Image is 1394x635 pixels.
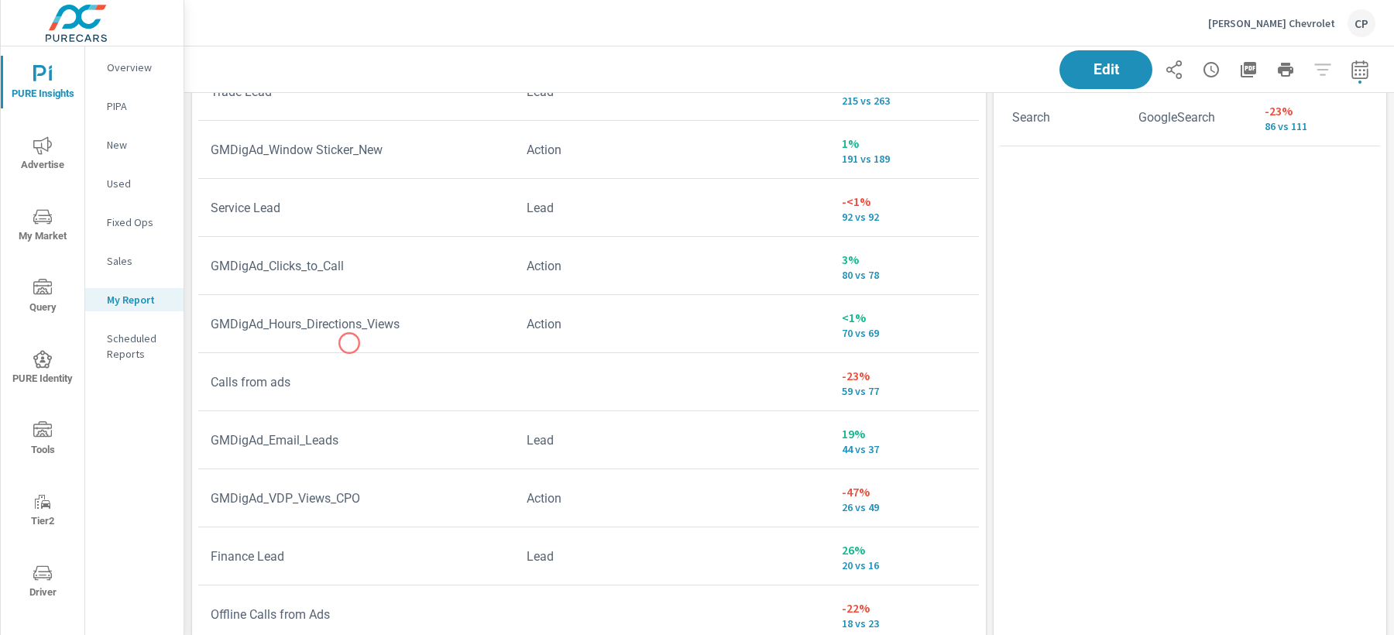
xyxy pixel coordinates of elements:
span: Query [5,279,80,317]
span: PURE Identity [5,350,80,388]
p: -23% [842,366,967,385]
td: Lead [514,420,830,460]
p: Fixed Ops [107,215,171,230]
span: PURE Insights [5,65,80,103]
button: Print Report [1270,54,1301,85]
p: 70 vs 69 [842,327,967,339]
p: [PERSON_NAME] Chevrolet [1208,16,1335,30]
p: 92 vs 92 [842,211,967,223]
td: Action [514,479,830,518]
td: Action [514,304,830,344]
p: Overview [107,60,171,75]
p: 18 vs 23 [842,617,967,630]
span: My Market [5,208,80,245]
td: GMDigAd_Email_Leads [198,420,514,460]
td: Action [514,130,830,170]
p: 1% [842,134,967,153]
div: Sales [85,249,184,273]
div: New [85,133,184,156]
div: CP [1348,9,1375,37]
button: Share Report [1159,54,1190,85]
td: GMDigAd_VDP_Views_CPO [198,479,514,518]
p: -<1% [842,192,967,211]
span: Edit [1075,63,1137,77]
p: 3% [842,250,967,269]
p: 20 vs 16 [842,559,967,571]
button: Edit [1059,50,1152,89]
td: Calls from ads [198,362,514,402]
td: GoogleSearch [1126,98,1252,137]
td: GMDigAd_Hours_Directions_Views [198,304,514,344]
p: Used [107,176,171,191]
p: PIPA [107,98,171,114]
span: Tools [5,421,80,459]
p: -22% [842,599,967,617]
p: Sales [107,253,171,269]
div: My Report [85,288,184,311]
p: 59 vs 77 [842,385,967,397]
div: Used [85,172,184,195]
td: Service Lead [198,188,514,228]
span: Advertise [5,136,80,174]
p: 26% [842,541,967,559]
p: 215 vs 263 [842,94,967,107]
p: 86 vs 111 [1265,120,1356,132]
td: Lead [514,537,830,576]
p: <1% [842,308,967,327]
td: Offline Calls from Ads [198,595,514,634]
button: Select Date Range [1344,54,1375,85]
p: Scheduled Reports [107,331,171,362]
td: Lead [514,188,830,228]
div: Scheduled Reports [85,327,184,366]
p: 191 vs 189 [842,153,967,165]
p: -23% [1265,101,1356,120]
td: Finance Lead [198,537,514,576]
td: Search [1000,98,1126,137]
span: Driver [5,564,80,602]
p: My Report [107,292,171,307]
p: New [107,137,171,153]
div: Fixed Ops [85,211,184,234]
div: PIPA [85,94,184,118]
p: 44 vs 37 [842,443,967,455]
div: Overview [85,56,184,79]
td: Action [514,246,830,286]
td: GMDigAd_Window Sticker_New [198,130,514,170]
p: 19% [842,424,967,443]
td: GMDigAd_Clicks_to_Call [198,246,514,286]
p: 26 vs 49 [842,501,967,513]
p: -47% [842,482,967,501]
span: Tier2 [5,493,80,530]
button: "Export Report to PDF" [1233,54,1264,85]
p: 80 vs 78 [842,269,967,281]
